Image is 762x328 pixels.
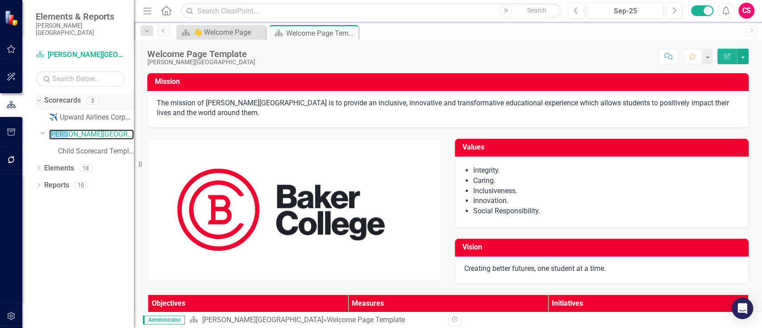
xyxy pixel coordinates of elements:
h3: Vision [462,243,745,251]
div: Sep-25 [590,6,660,17]
div: Welcome Page Template [326,316,404,324]
div: Welcome Page Template [286,28,356,39]
button: CS [738,3,754,19]
p: The mission of [PERSON_NAME][GEOGRAPHIC_DATA] is to provide an inclusive, innovative and transfor... [157,98,739,119]
span: Administrator [143,316,185,324]
div: Welcome Page Template [147,49,255,59]
a: Elements [44,163,74,174]
div: » [189,315,441,325]
a: Scorecards [44,95,81,106]
a: Child Scorecard Template [58,146,134,157]
li: Caring. [473,176,740,186]
li: Integrity. [473,166,740,176]
a: 👋 Welcome Page [179,27,263,38]
p: Creating better futures, one student at a time. [464,264,740,274]
li: Innovation. [473,196,740,206]
button: Search [514,4,559,17]
input: Search Below... [36,71,125,87]
div: Open Intercom Messenger [732,298,753,319]
h3: Mission [155,78,744,86]
a: [PERSON_NAME][GEOGRAPHIC_DATA] [202,316,323,324]
button: Sep-25 [587,3,663,19]
input: Search ClearPoint... [181,3,561,19]
div: 👋 Welcome Page [193,27,263,38]
li: Inclusiveness. [473,186,740,196]
a: [PERSON_NAME][GEOGRAPHIC_DATA] [49,129,134,140]
h3: Values [462,143,745,151]
small: [PERSON_NAME][GEOGRAPHIC_DATA] [36,22,125,37]
div: 18 [79,164,93,172]
img: Home - Continuing Education and Lifelong Learning [148,139,414,280]
a: [PERSON_NAME][GEOGRAPHIC_DATA] [36,50,125,60]
div: [PERSON_NAME][GEOGRAPHIC_DATA] [147,59,255,66]
li: Social Responsibility. [473,206,740,216]
a: Reports [44,180,69,191]
span: Elements & Reports [36,11,125,22]
div: 10 [74,181,88,189]
span: Search [527,7,546,14]
img: ClearPoint Strategy [4,10,20,25]
div: 3 [85,97,100,104]
a: ✈️ Upward Airlines Corporate [49,112,134,123]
